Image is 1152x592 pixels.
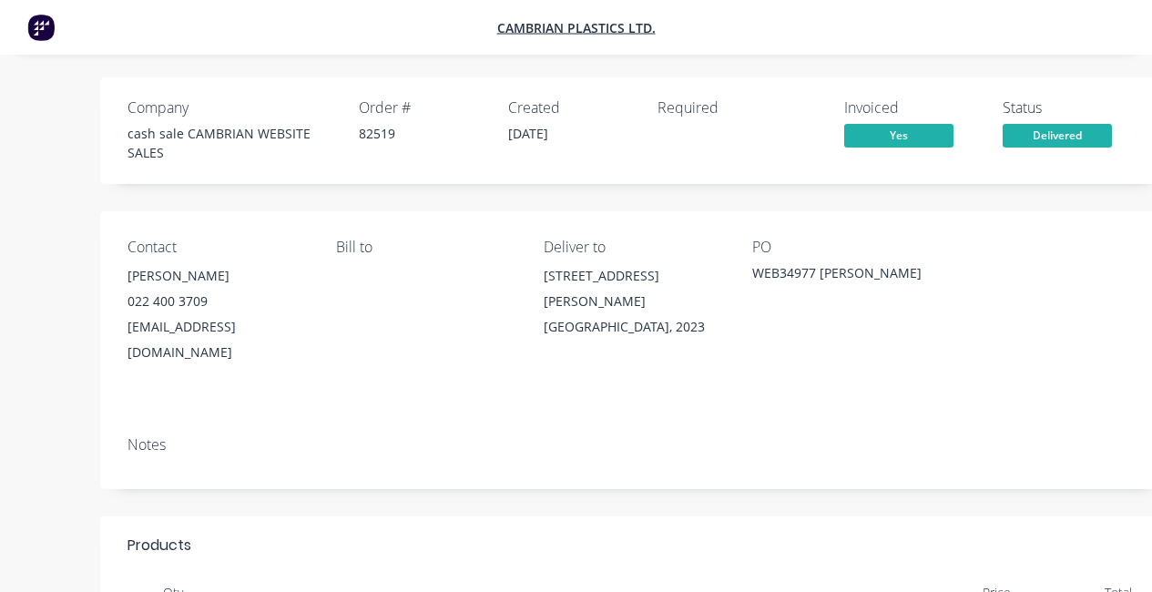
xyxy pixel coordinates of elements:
[127,436,1139,454] div: Notes
[508,125,548,142] span: [DATE]
[544,314,723,340] div: [GEOGRAPHIC_DATA], 2023
[658,99,785,117] div: Required
[127,263,307,289] div: [PERSON_NAME]
[544,263,723,314] div: [STREET_ADDRESS][PERSON_NAME]
[1003,99,1139,117] div: Status
[27,14,55,41] img: Factory
[336,239,515,256] div: Bill to
[1003,124,1112,147] span: Delivered
[127,263,307,365] div: [PERSON_NAME]022 400 3709[EMAIL_ADDRESS][DOMAIN_NAME]
[844,99,981,117] div: Invoiced
[497,19,656,36] a: Cambrian Plastics Ltd.
[544,239,723,256] div: Deliver to
[127,289,307,314] div: 022 400 3709
[127,535,191,556] div: Products
[544,263,723,340] div: [STREET_ADDRESS][PERSON_NAME][GEOGRAPHIC_DATA], 2023
[752,263,932,289] div: WEB34977 [PERSON_NAME]
[127,124,337,162] div: cash sale CAMBRIAN WEBSITE SALES
[127,99,337,117] div: Company
[359,99,486,117] div: Order #
[127,314,307,365] div: [EMAIL_ADDRESS][DOMAIN_NAME]
[508,99,636,117] div: Created
[752,239,932,256] div: PO
[127,239,307,256] div: Contact
[359,124,486,143] div: 82519
[844,124,953,147] span: Yes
